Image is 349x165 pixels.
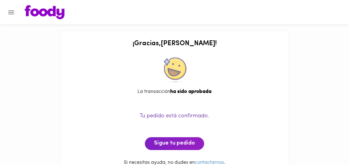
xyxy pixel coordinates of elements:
[195,160,224,165] a: contactarnos
[145,137,204,150] button: Sigue tu pedido
[25,5,64,19] img: logo.png
[162,57,187,82] img: approved.png
[66,40,283,47] h2: ¡ Gracias , [PERSON_NAME] !
[154,140,195,147] span: Sigue tu pedido
[170,89,211,94] b: ha sido aprobada
[4,5,19,20] button: Menu
[140,113,209,119] span: Tu pedido está confirmado.
[314,130,343,159] iframe: Messagebird Livechat Widget
[66,88,283,95] div: La transacción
